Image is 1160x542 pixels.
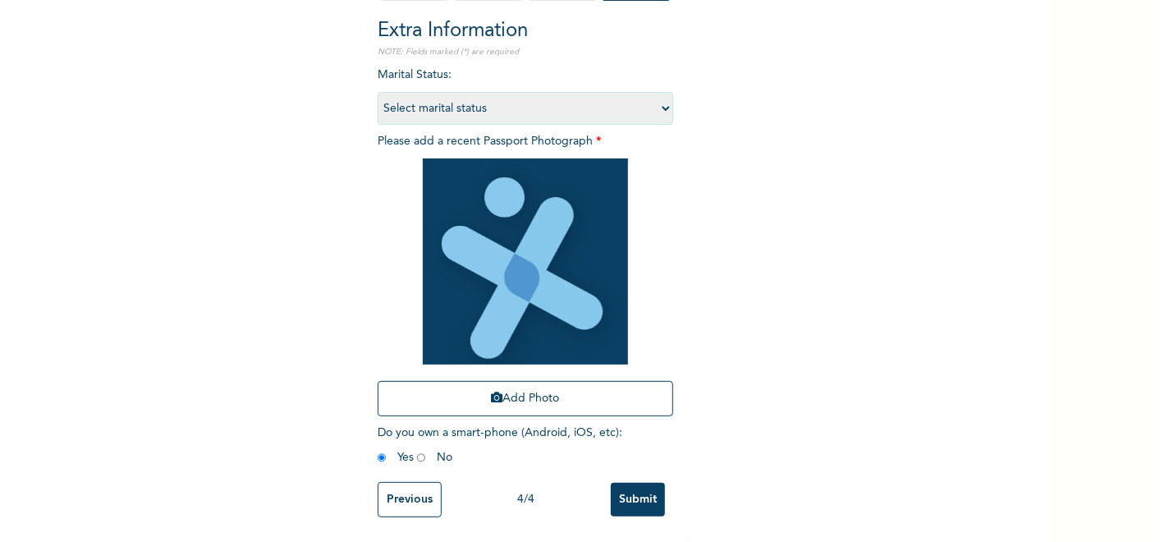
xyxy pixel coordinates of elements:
input: Previous [378,482,442,517]
h2: Extra Information [378,16,673,46]
img: Crop [423,158,628,365]
input: Submit [611,483,665,517]
span: Do you own a smart-phone (Android, iOS, etc) : Yes No [378,427,622,463]
p: NOTE: Fields marked (*) are required [378,46,673,58]
button: Add Photo [378,381,673,416]
div: 4 / 4 [442,491,611,508]
span: Marital Status : [378,69,673,114]
span: Please add a recent Passport Photograph [378,135,673,425]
